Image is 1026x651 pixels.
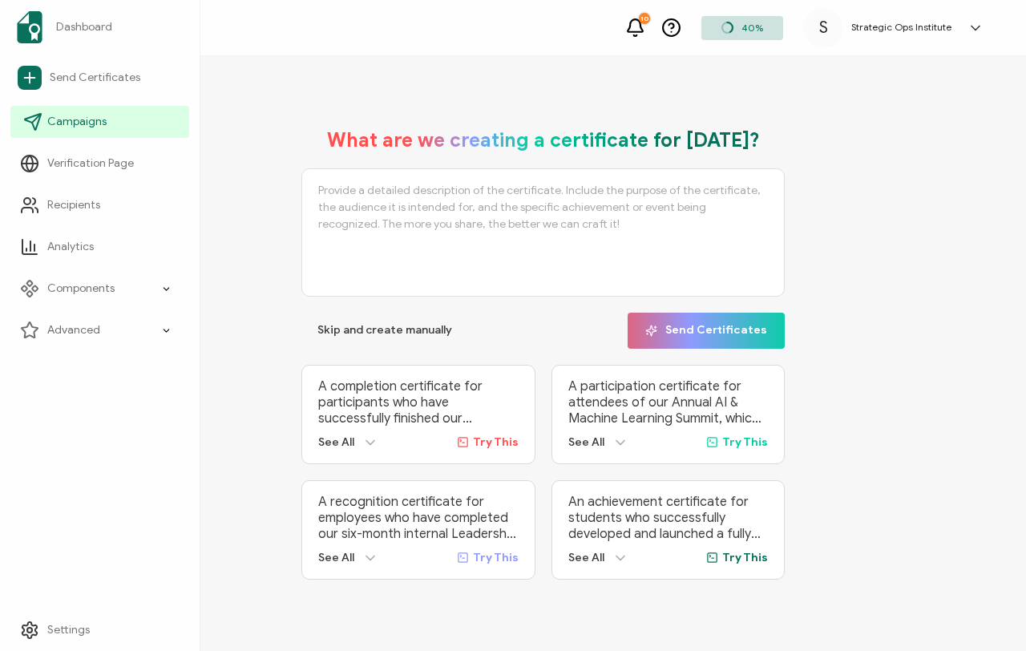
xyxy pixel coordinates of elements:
div: 10 [639,13,650,24]
a: Settings [10,614,189,646]
span: Send Certificates [645,325,767,337]
p: A completion certificate for participants who have successfully finished our ‘Advanced Digital Ma... [318,378,519,427]
span: See All [318,551,354,564]
span: Verification Page [47,156,134,172]
span: Campaigns [47,114,107,130]
span: See All [318,435,354,449]
a: Recipients [10,189,189,221]
a: Dashboard [10,5,189,50]
span: See All [568,435,604,449]
span: S [819,16,828,40]
span: Dashboard [56,19,112,35]
span: 40% [741,22,763,34]
p: A participation certificate for attendees of our Annual AI & Machine Learning Summit, which broug... [568,378,769,427]
a: Analytics [10,231,189,263]
span: Send Certificates [50,70,140,86]
span: Try This [722,551,768,564]
a: Verification Page [10,148,189,180]
span: Components [47,281,115,297]
button: Send Certificates [628,313,785,349]
img: sertifier-logomark-colored.svg [17,11,42,43]
span: Try This [722,435,768,449]
h1: What are we creating a certificate for [DATE]? [327,128,760,152]
a: Send Certificates [10,59,189,96]
span: Recipients [47,197,100,213]
span: Try This [473,435,519,449]
p: An achievement certificate for students who successfully developed and launched a fully functiona... [568,494,769,542]
span: See All [568,551,604,564]
span: Analytics [47,239,94,255]
button: Skip and create manually [301,313,468,349]
span: Try This [473,551,519,564]
span: Advanced [47,322,100,338]
a: Campaigns [10,106,189,138]
h5: Strategic Ops Institute [851,22,951,33]
span: Settings [47,622,90,638]
p: A recognition certificate for employees who have completed our six-month internal Leadership Deve... [318,494,519,542]
span: Skip and create manually [317,325,452,336]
